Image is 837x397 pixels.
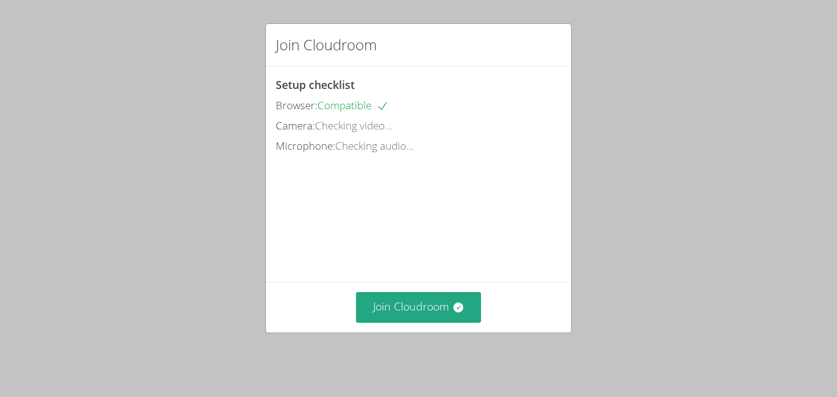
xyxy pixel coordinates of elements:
[315,118,392,133] span: Checking video...
[335,139,414,153] span: Checking audio...
[276,118,315,133] span: Camera:
[276,98,317,112] span: Browser:
[276,139,335,153] span: Microphone:
[276,77,355,92] span: Setup checklist
[356,292,482,322] button: Join Cloudroom
[276,34,377,56] h2: Join Cloudroom
[317,98,388,112] span: Compatible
